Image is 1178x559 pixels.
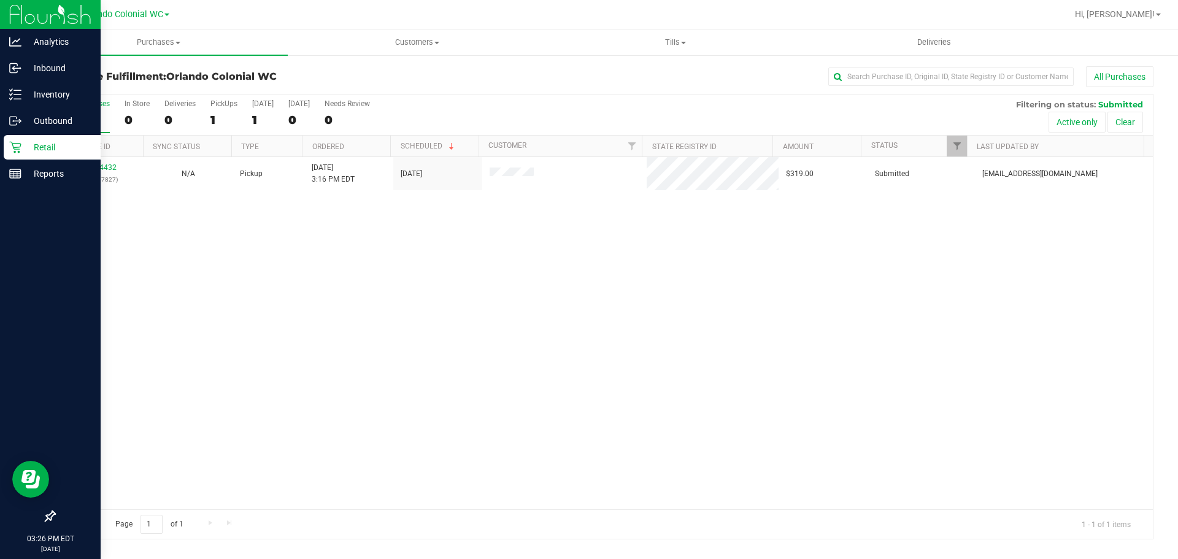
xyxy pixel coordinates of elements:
button: Clear [1107,112,1143,133]
button: Active only [1049,112,1106,133]
p: Inbound [21,61,95,75]
div: Deliveries [164,99,196,108]
span: 1 - 1 of 1 items [1072,515,1141,533]
inline-svg: Outbound [9,115,21,127]
a: Tills [546,29,804,55]
iframe: Resource center [12,461,49,498]
input: 1 [141,515,163,534]
p: Analytics [21,34,95,49]
span: Purchases [29,37,288,48]
inline-svg: Reports [9,168,21,180]
div: 0 [325,113,370,127]
p: Retail [21,140,95,155]
span: $319.00 [786,168,814,180]
a: Amount [783,142,814,151]
span: Submitted [1098,99,1143,109]
p: [DATE] [6,544,95,553]
span: Orlando Colonial WC [81,9,163,20]
a: 12004432 [82,163,117,172]
span: Customers [288,37,545,48]
span: Not Applicable [182,169,195,178]
p: Inventory [21,87,95,102]
div: [DATE] [288,99,310,108]
div: 1 [210,113,237,127]
div: 0 [288,113,310,127]
a: Status [871,141,898,150]
div: [DATE] [252,99,274,108]
span: Submitted [875,168,909,180]
div: PickUps [210,99,237,108]
a: Type [241,142,259,151]
input: Search Purchase ID, Original ID, State Registry ID or Customer Name... [828,67,1074,86]
a: Filter [622,136,642,156]
div: 1 [252,113,274,127]
a: Ordered [312,142,344,151]
span: Hi, [PERSON_NAME]! [1075,9,1155,19]
a: Last Updated By [977,142,1039,151]
p: 03:26 PM EDT [6,533,95,544]
span: Filtering on status: [1016,99,1096,109]
a: Customers [288,29,546,55]
button: All Purchases [1086,66,1153,87]
span: Orlando Colonial WC [166,71,277,82]
inline-svg: Analytics [9,36,21,48]
inline-svg: Inbound [9,62,21,74]
div: In Store [125,99,150,108]
h3: Purchase Fulfillment: [54,71,420,82]
div: 0 [125,113,150,127]
a: State Registry ID [652,142,717,151]
span: Tills [547,37,804,48]
div: 0 [164,113,196,127]
span: [DATE] [401,168,422,180]
inline-svg: Inventory [9,88,21,101]
a: Sync Status [153,142,200,151]
div: Needs Review [325,99,370,108]
a: Filter [947,136,967,156]
span: Page of 1 [105,515,193,534]
p: Outbound [21,114,95,128]
a: Customer [488,141,526,150]
span: [DATE] 3:16 PM EDT [312,162,355,185]
p: Reports [21,166,95,181]
a: Deliveries [805,29,1063,55]
a: Purchases [29,29,288,55]
span: Pickup [240,168,263,180]
span: Deliveries [901,37,968,48]
a: Scheduled [401,142,456,150]
button: N/A [182,168,195,180]
span: [EMAIL_ADDRESS][DOMAIN_NAME] [982,168,1098,180]
inline-svg: Retail [9,141,21,153]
